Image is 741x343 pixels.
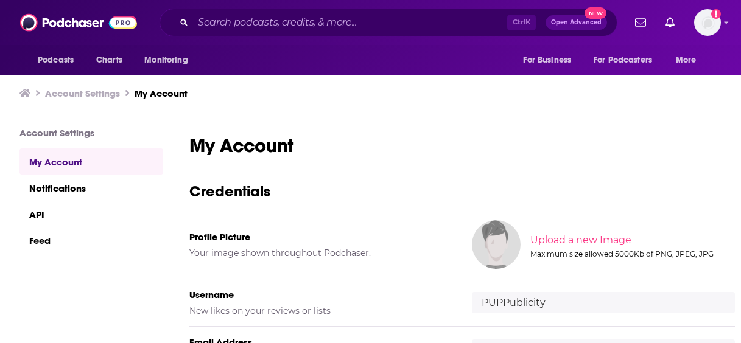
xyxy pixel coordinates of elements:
[19,148,163,175] a: My Account
[135,88,188,99] a: My Account
[88,49,130,72] a: Charts
[546,15,607,30] button: Open AdvancedNew
[667,49,712,72] button: open menu
[507,15,536,30] span: Ctrl K
[585,7,606,19] span: New
[694,9,721,36] span: Logged in as PUPPublicity
[676,52,697,69] span: More
[19,127,163,139] h3: Account Settings
[189,248,452,258] h5: Your image shown throughout Podchaser.
[594,52,652,69] span: For Podcasters
[530,249,732,258] div: Maximum size allowed 5000Kb of PNG, JPEG, JPG
[45,88,120,99] a: Account Settings
[514,49,586,72] button: open menu
[189,289,452,300] h5: Username
[711,9,721,19] svg: Add a profile image
[19,227,163,253] a: Feed
[189,134,735,158] h1: My Account
[19,175,163,201] a: Notifications
[586,49,670,72] button: open menu
[144,52,188,69] span: Monitoring
[189,231,452,243] h5: Profile Picture
[472,220,521,269] img: Your profile image
[20,11,137,34] img: Podchaser - Follow, Share and Rate Podcasts
[193,13,507,32] input: Search podcasts, credits, & more...
[630,12,651,33] a: Show notifications dropdown
[189,305,452,316] h5: New likes on your reviews or lists
[29,49,90,72] button: open menu
[160,9,617,36] div: Search podcasts, credits, & more...
[136,49,203,72] button: open menu
[189,182,735,201] h3: Credentials
[472,292,735,313] input: username
[694,9,721,36] button: Show profile menu
[19,201,163,227] a: API
[661,12,680,33] a: Show notifications dropdown
[694,9,721,36] img: User Profile
[96,52,122,69] span: Charts
[38,52,74,69] span: Podcasts
[523,52,571,69] span: For Business
[551,19,602,26] span: Open Advanced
